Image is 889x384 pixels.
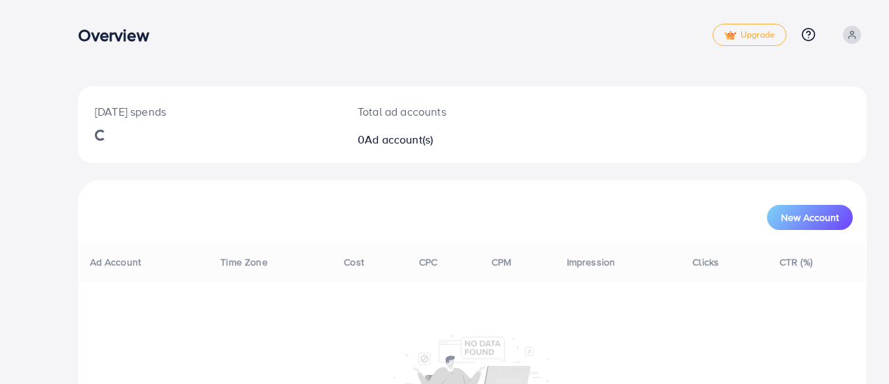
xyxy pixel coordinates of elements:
[358,133,522,146] h2: 0
[724,30,775,40] span: Upgrade
[767,205,853,230] button: New Account
[358,103,522,120] p: Total ad accounts
[781,213,839,222] span: New Account
[365,132,433,147] span: Ad account(s)
[78,25,160,45] h3: Overview
[724,31,736,40] img: tick
[713,24,787,46] a: tickUpgrade
[95,103,324,120] p: [DATE] spends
